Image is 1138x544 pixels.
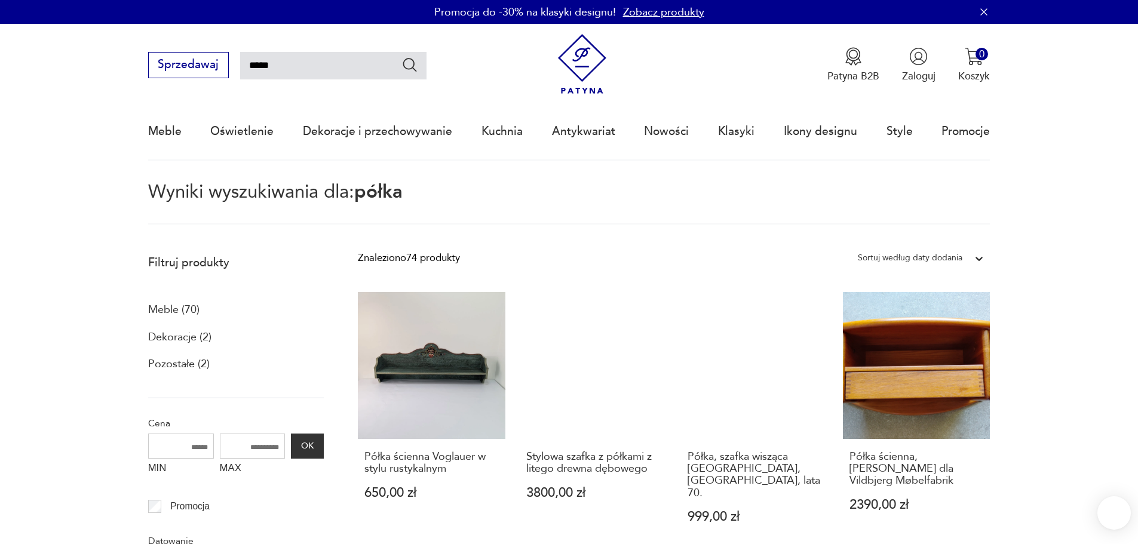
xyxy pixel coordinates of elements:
img: Ikonka użytkownika [909,47,928,66]
button: Szukaj [401,56,419,73]
label: MAX [220,459,286,481]
p: Zaloguj [902,69,935,83]
button: 0Koszyk [958,47,990,83]
div: 0 [976,48,988,60]
iframe: Smartsupp widget button [1097,496,1131,530]
a: Meble (70) [148,300,200,320]
a: Promocje [941,104,990,159]
img: Ikona koszyka [965,47,983,66]
a: Zobacz produkty [623,5,704,20]
img: Ikona medalu [844,47,863,66]
a: Ikony designu [784,104,857,159]
a: Klasyki [718,104,754,159]
a: Antykwariat [552,104,615,159]
p: Filtruj produkty [148,255,324,271]
button: OK [291,434,323,459]
h3: Półka ścienna, [PERSON_NAME] dla Vildbjerg Møbelfabrik [849,451,984,487]
p: 999,00 zł [688,511,822,523]
div: Znaleziono 74 produkty [358,250,460,266]
p: Wyniki wyszukiwania dla: [148,183,990,225]
button: Patyna B2B [827,47,879,83]
a: Nowości [644,104,689,159]
p: Koszyk [958,69,990,83]
p: Promocja do -30% na klasyki designu! [434,5,616,20]
button: Zaloguj [902,47,935,83]
button: Sprzedawaj [148,52,229,78]
a: Ikona medaluPatyna B2B [827,47,879,83]
a: Pozostałe (2) [148,354,210,374]
p: Cena [148,416,324,431]
a: Style [887,104,913,159]
div: Sortuj według daty dodania [858,250,962,266]
h3: Półka, szafka wisząca [GEOGRAPHIC_DATA], [GEOGRAPHIC_DATA], lata 70. [688,451,822,500]
label: MIN [148,459,214,481]
img: Patyna - sklep z meblami i dekoracjami vintage [552,34,612,94]
p: Promocja [170,499,210,514]
a: Dekoracje i przechowywanie [303,104,452,159]
p: 3800,00 zł [526,487,661,499]
a: Meble [148,104,182,159]
p: 650,00 zł [364,487,499,499]
p: 2390,00 zł [849,499,984,511]
a: Oświetlenie [210,104,274,159]
h3: Półka ścienna Voglauer w stylu rustykalnym [364,451,499,475]
a: Kuchnia [481,104,523,159]
h3: Stylowa szafka z półkami z litego drewna dębowego [526,451,661,475]
a: Sprzedawaj [148,61,229,70]
p: Patyna B2B [827,69,879,83]
span: półka [354,179,403,204]
a: Dekoracje (2) [148,327,211,348]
